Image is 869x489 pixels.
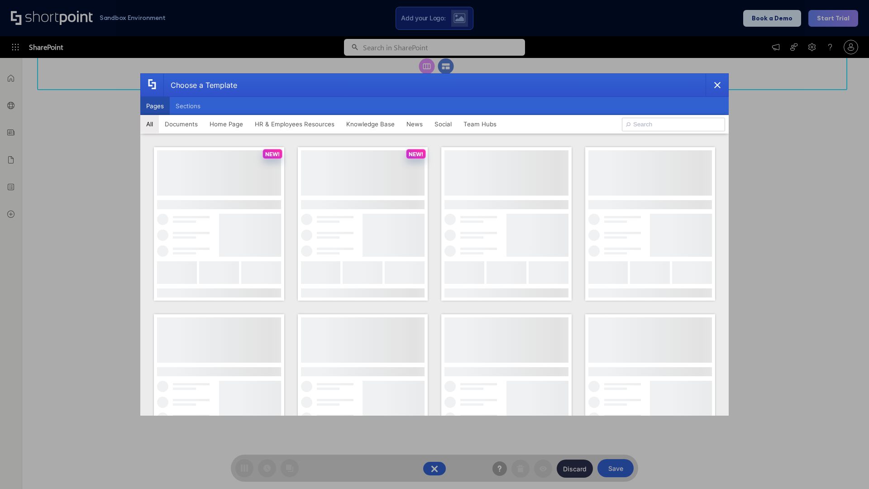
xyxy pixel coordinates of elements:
button: Home Page [204,115,249,133]
button: News [401,115,429,133]
p: NEW! [265,151,280,158]
button: Team Hubs [458,115,502,133]
button: Knowledge Base [340,115,401,133]
button: Sections [170,97,206,115]
button: Social [429,115,458,133]
div: template selector [140,73,729,416]
button: Documents [159,115,204,133]
button: Pages [140,97,170,115]
iframe: Chat Widget [824,446,869,489]
button: HR & Employees Resources [249,115,340,133]
button: All [140,115,159,133]
p: NEW! [409,151,423,158]
input: Search [622,118,725,131]
div: Choose a Template [163,74,237,96]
